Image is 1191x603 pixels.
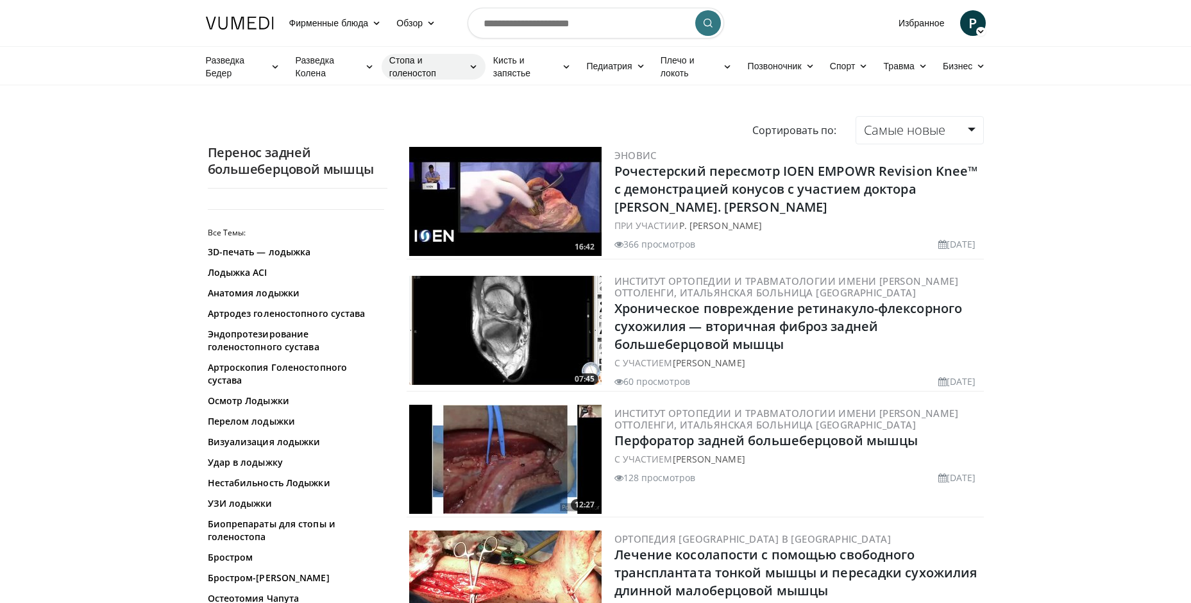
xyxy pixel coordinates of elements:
a: Ортопедия [GEOGRAPHIC_DATA] в [GEOGRAPHIC_DATA] [614,532,891,545]
a: Спорт [822,53,876,79]
ya-tr-span: Перенос задней большеберцовой мышцы [208,144,374,178]
ya-tr-span: Педиатрия [586,60,632,72]
ya-tr-span: P [968,13,977,32]
a: Разведка Бедер [198,54,288,80]
a: 12:27 [409,405,602,514]
a: Обзор [389,10,443,36]
ya-tr-span: Визуализация лодыжки [208,436,321,448]
ya-tr-span: С УЧАСТИЕМ [614,453,673,465]
a: Стопа и голеностоп [382,54,486,80]
a: Перфоратор задней большеберцовой мышцы [614,432,918,449]
ya-tr-span: Артродез голеностопного сустава [208,307,366,320]
span: 12:27 [571,499,598,511]
a: Эновис [614,149,657,162]
ya-tr-span: С УЧАСТИЕМ [614,357,673,369]
a: Визуализация лодыжки [208,436,381,448]
ya-tr-span: Плечо и локоть [661,54,720,80]
ya-tr-span: Разведка Колена [295,54,360,80]
a: Р. [PERSON_NAME] [679,219,763,232]
img: 58a9bbf5-e53d-48b7-a5bc-85c7c5bc5391.300x170_q85_crop-smart_upscale.jpg [409,276,602,385]
a: 07:45 [409,276,602,385]
ya-tr-span: Все Темы: [208,227,246,238]
a: [PERSON_NAME] [673,357,745,369]
ya-tr-span: Осмотр Лодыжки [208,395,289,407]
a: Осмотр Лодыжки [208,395,381,407]
img: b5850bff-7d8d-4b16-9255-f8ff9f89da25.300x170_q85_crop-smart_upscale.jpg [409,147,602,256]
ya-tr-span: [DATE] [947,375,976,387]
ya-tr-span: [DATE] [947,471,976,484]
a: 16:42 [409,147,602,256]
a: Бростром-[PERSON_NAME] [208,572,381,584]
ya-tr-span: 60 просмотров [623,375,690,387]
ya-tr-span: Нестабильность Лодыжки [208,477,330,489]
ya-tr-span: Лодыжка ACI [208,266,267,279]
a: Педиатрия [579,53,652,79]
a: Плечо и локоть [653,54,740,80]
ya-tr-span: Бростром [208,551,253,564]
a: 3D-печать — лодыжка [208,246,381,259]
ya-tr-span: ПРИ УЧАСТИИ [614,219,679,232]
ya-tr-span: Стопа и голеностоп [389,54,465,80]
ya-tr-span: Сортировать по: [752,123,836,138]
a: Самые новые [856,116,983,144]
ya-tr-span: Разведка Бедер [206,54,267,80]
a: Хроническое повреждение ретинакуло-флексорного сухожилия — вторичная фиброз задней большеберцовой... [614,300,963,353]
ya-tr-span: 366 просмотров [623,238,695,250]
a: УЗИ лодыжки [208,497,381,510]
a: Артродез голеностопного сустава [208,307,381,320]
ya-tr-span: Удар в лодыжку [208,456,283,469]
a: Артроскопия Голеностопного сустава [208,361,381,387]
ya-tr-span: Бростром-[PERSON_NAME] [208,572,330,584]
a: Бростром [208,551,381,564]
a: Институт ортопедии и травматологии имени [PERSON_NAME] Оттоленги, Итальянская больница [GEOGRAPHI... [614,407,959,431]
a: Перелом лодыжки [208,415,381,428]
a: Бизнес [935,53,993,79]
ya-tr-span: Спорт [830,60,856,72]
span: 16:42 [571,241,598,253]
ya-tr-span: Избранное [899,17,945,30]
a: Позвоночник [740,53,822,79]
ya-tr-span: Перелом лодыжки [208,415,296,428]
a: Травма [876,53,936,79]
ya-tr-span: 3D-печать — лодыжка [208,246,311,259]
ya-tr-span: Травма [884,60,915,72]
a: Лодыжка ACI [208,266,381,279]
ya-tr-span: Обзор [396,17,423,30]
a: Биопрепараты для стопы и голеностопа [208,518,381,543]
a: [PERSON_NAME] [673,453,745,465]
ya-tr-span: Бизнес [943,60,972,72]
a: Эндопротезирование голеностопного сустава [208,328,381,353]
ya-tr-span: [DATE] [947,238,976,250]
a: Лечение косолапости с помощью свободного трансплантата тонкой мышцы и пересадки сухожилия длинной... [614,546,977,599]
img: 27ebbf41-5e47-4f8e-b98d-029c8bf59495.300x170_q85_crop-smart_upscale.jpg [409,405,602,514]
ya-tr-span: Фирменные блюда [289,17,369,30]
input: Поиск тем, выступлений [468,8,724,38]
ya-tr-span: Кисть и запястье [493,54,559,80]
ya-tr-span: УЗИ лодыжки [208,497,273,510]
a: Разведка Колена [287,54,381,80]
span: 07:45 [571,373,598,385]
a: Удар в лодыжку [208,456,381,469]
a: Фирменные блюда [282,10,389,36]
ya-tr-span: 128 просмотров [623,471,695,484]
ya-tr-span: Позвоночник [748,60,802,72]
a: Кисть и запястье [486,54,579,80]
ya-tr-span: Анатомия лодыжки [208,287,300,300]
a: Рочестерский пересмотр IOEN EMPOWR Revision Knee™ с демонстрацией конусов с участием доктора [PER... [614,162,978,216]
a: Анатомия лодыжки [208,287,381,300]
a: P [960,10,986,36]
a: Институт ортопедии и травматологии имени [PERSON_NAME] Оттоленги, Итальянская больница [GEOGRAPHI... [614,275,959,299]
